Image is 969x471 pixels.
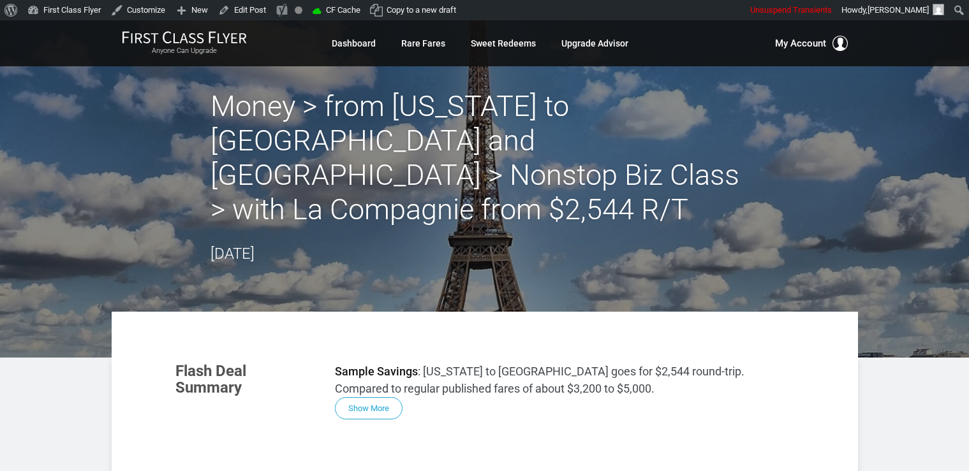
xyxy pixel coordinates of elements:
p: : [US_STATE] to [GEOGRAPHIC_DATA] goes for $2,544 round-trip. Compared to regular published fares... [335,363,794,397]
a: Sweet Redeems [471,32,536,55]
button: My Account [775,36,848,51]
span: [PERSON_NAME] [868,5,929,15]
h2: Money > from [US_STATE] to [GEOGRAPHIC_DATA] and [GEOGRAPHIC_DATA] > Nonstop Biz Class > with La ... [211,89,759,227]
h3: Flash Deal Summary [175,363,316,396]
img: First Class Flyer [122,31,247,44]
span: My Account [775,36,826,51]
a: First Class FlyerAnyone Can Upgrade [122,31,247,56]
a: Rare Fares [401,32,445,55]
strong: Sample Savings [335,365,418,378]
time: [DATE] [211,245,255,263]
a: Dashboard [332,32,376,55]
a: Upgrade Advisor [561,32,628,55]
span: Unsuspend Transients [750,5,832,15]
small: Anyone Can Upgrade [122,47,247,55]
button: Show More [335,397,403,419]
